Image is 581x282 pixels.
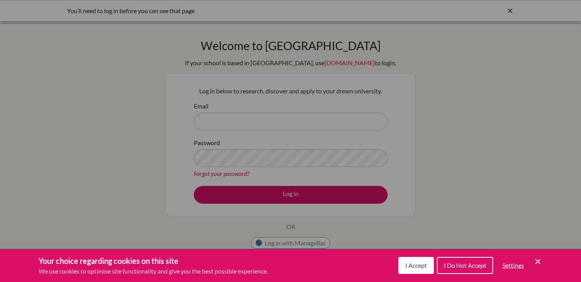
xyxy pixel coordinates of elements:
[39,267,268,276] p: We use cookies to optimise site functionality and give you the best possible experience.
[502,262,524,269] span: Settings
[437,257,493,274] button: I Do Not Accept
[398,257,434,274] button: I Accept
[533,257,542,266] button: Save and close
[496,258,530,273] button: Settings
[39,255,268,267] h3: Your choice regarding cookies on this site
[444,262,486,269] span: I Do Not Accept
[405,262,427,269] span: I Accept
